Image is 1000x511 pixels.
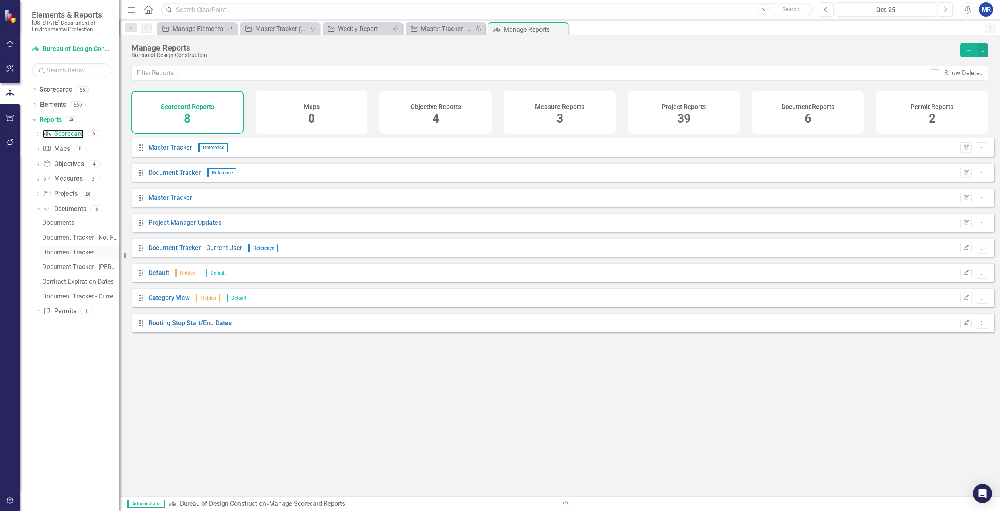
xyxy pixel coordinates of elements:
h4: Objective Reports [410,103,461,111]
div: Manage Reports [131,43,952,52]
a: Master Tracker - RCP Only [408,24,473,34]
a: Elements [39,100,66,109]
div: 26 [82,191,94,197]
img: ClearPoint Strategy [4,9,18,23]
input: Search Below... [32,63,111,77]
h4: Scorecard Reports [161,103,214,111]
a: Document Tracker - Current User [40,290,119,303]
div: Weekly Report [338,24,391,34]
div: Bureau of Design Construction [131,52,952,58]
div: Master Tracker - RCP Only [421,24,473,34]
a: Scorecard [43,129,83,138]
div: Manage Elements [172,24,225,34]
span: 8 [184,111,191,125]
a: Project Manager Updates [148,219,221,226]
span: Reference [248,244,278,252]
span: 4 [432,111,439,125]
a: Maps [43,144,70,154]
button: Oct-25 [836,2,936,17]
div: 0 [74,145,87,152]
span: Hidden [196,294,220,302]
a: Bureau of Design Construction [32,45,111,54]
span: Elements & Reports [32,10,111,20]
div: Manage Reports [504,25,566,35]
div: 3 [87,176,100,182]
a: Default [148,269,169,277]
input: Filter Reports... [131,66,926,81]
a: Contract Expiration Dates [40,275,119,288]
a: Objectives [43,160,84,169]
div: 66 [76,86,89,93]
span: Default [206,269,229,277]
span: 2 [929,111,936,125]
span: Search [782,6,799,12]
button: MR [979,2,993,17]
div: 46 [66,117,78,123]
div: 6 [88,131,100,137]
a: Reports [39,115,62,125]
h4: Project Reports [662,103,706,111]
div: Document Tracker - Not Fully Executed [42,234,119,241]
h4: Permit Reports [910,103,953,111]
h4: Measure Reports [535,103,584,111]
button: Search [771,4,811,15]
span: 6 [805,111,811,125]
a: Document Tracker [40,246,119,259]
div: Oct-25 [839,5,933,15]
a: Master Tracker (External) [242,24,308,34]
a: Bureau of Design Construction [180,500,266,507]
div: 1 [80,308,93,315]
span: Default [227,294,250,302]
a: Measures [43,174,82,183]
a: Scorecards [39,85,72,94]
div: Documents [42,219,119,226]
a: Document Tracker [148,169,201,176]
div: Document Tracker - [PERSON_NAME]'s Fully Executed [42,263,119,271]
a: Permits [43,307,76,316]
h4: Document Reports [781,103,834,111]
a: Document Tracker - Current User [148,244,242,252]
a: Routing Stop Start/End Dates [148,319,232,327]
a: Weekly Report [325,24,391,34]
span: Hidden [175,269,199,277]
div: Master Tracker (External) [255,24,308,34]
a: Manage Elements [159,24,225,34]
a: Document Tracker - [PERSON_NAME]'s Fully Executed [40,261,119,273]
div: 6 [90,206,103,213]
a: Documents [43,205,86,214]
a: Documents [40,216,119,229]
span: Administrator [127,500,165,508]
div: Document Tracker - Current User [42,293,119,300]
a: Master Tracker [148,144,192,151]
span: Reference [198,143,228,152]
div: » Manage Scorecard Reports [169,499,554,509]
div: 569 [70,101,86,108]
div: Show Deleted [944,69,983,78]
div: 4 [88,160,101,167]
a: Projects [43,189,77,199]
div: Open Intercom Messenger [973,484,992,503]
span: Reference [207,168,236,177]
a: Master Tracker [148,194,192,201]
div: Contract Expiration Dates [42,278,119,285]
span: 39 [677,111,691,125]
small: [US_STATE] Department of Environmental Protection [32,20,111,33]
div: Document Tracker [42,249,119,256]
input: Search ClearPoint... [161,3,813,17]
h4: Maps [304,103,320,111]
a: Category View [148,294,190,302]
span: 3 [557,111,563,125]
a: Document Tracker - Not Fully Executed [40,231,119,244]
span: 0 [308,111,315,125]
